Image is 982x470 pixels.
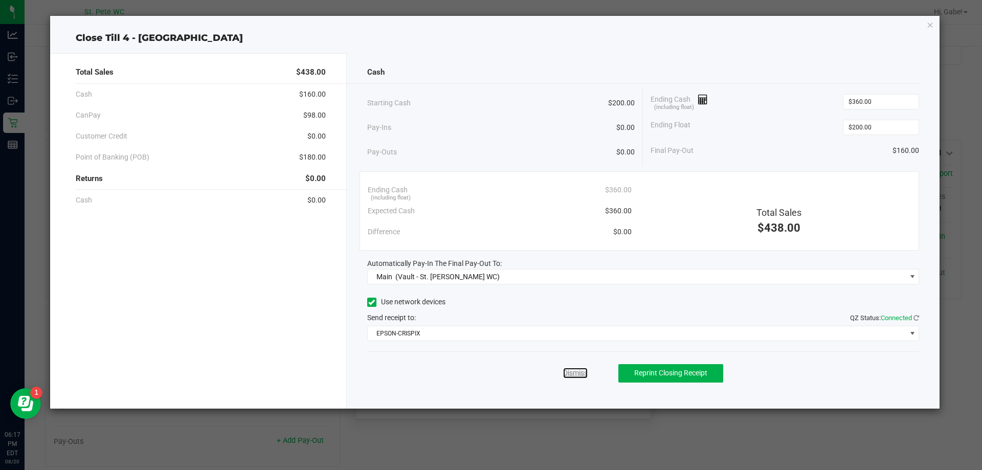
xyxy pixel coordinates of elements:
[299,89,326,100] span: $160.00
[892,145,919,156] span: $160.00
[634,369,707,377] span: Reprint Closing Receipt
[76,152,149,163] span: Point of Banking (POB)
[367,297,445,307] label: Use network devices
[76,131,127,142] span: Customer Credit
[756,207,801,218] span: Total Sales
[371,194,411,203] span: (including float)
[368,185,408,195] span: Ending Cash
[367,314,416,322] span: Send receipt to:
[616,147,635,158] span: $0.00
[76,110,101,121] span: CanPay
[10,388,41,419] iframe: Resource center
[608,98,635,108] span: $200.00
[367,259,502,267] span: Automatically Pay-In The Final Pay-Out To:
[296,66,326,78] span: $438.00
[303,110,326,121] span: $98.00
[651,94,708,109] span: Ending Cash
[850,314,919,322] span: QZ Status:
[618,364,723,383] button: Reprint Closing Receipt
[651,120,690,135] span: Ending Float
[368,326,906,341] span: EPSON-CRISPIX
[76,168,326,190] div: Returns
[367,66,385,78] span: Cash
[307,195,326,206] span: $0.00
[367,98,411,108] span: Starting Cash
[605,206,632,216] span: $360.00
[605,185,632,195] span: $360.00
[305,173,326,185] span: $0.00
[651,145,694,156] span: Final Pay-Out
[395,273,500,281] span: (Vault - St. [PERSON_NAME] WC)
[613,227,632,237] span: $0.00
[368,227,400,237] span: Difference
[757,221,800,234] span: $438.00
[76,89,92,100] span: Cash
[376,273,392,281] span: Main
[616,122,635,133] span: $0.00
[654,103,694,112] span: (including float)
[299,152,326,163] span: $180.00
[563,368,588,378] a: Dismiss
[30,387,42,399] iframe: Resource center unread badge
[367,147,397,158] span: Pay-Outs
[307,131,326,142] span: $0.00
[368,206,415,216] span: Expected Cash
[76,66,114,78] span: Total Sales
[367,122,391,133] span: Pay-Ins
[881,314,912,322] span: Connected
[76,195,92,206] span: Cash
[50,31,940,45] div: Close Till 4 - [GEOGRAPHIC_DATA]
